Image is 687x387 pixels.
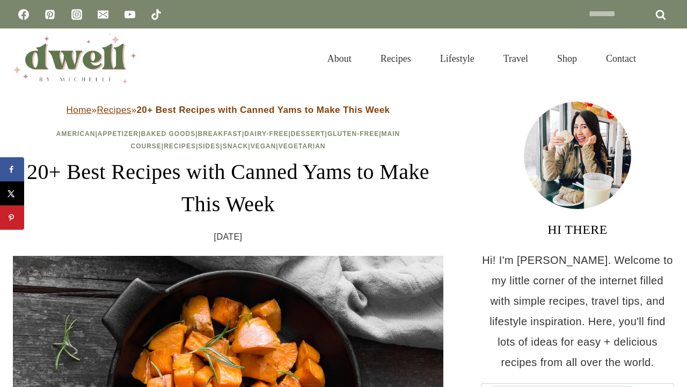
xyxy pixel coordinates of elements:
a: Baked Goods [141,130,195,138]
a: Shop [543,40,591,77]
h1: 20+ Best Recipes with Canned Yams to Make This Week [13,156,443,220]
a: Recipes [97,105,131,115]
a: Recipes [164,142,196,150]
a: TikTok [145,4,167,25]
a: Vegan [251,142,276,150]
img: DWELL by michelle [13,34,136,83]
a: Contact [591,40,651,77]
a: Breakfast [198,130,242,138]
a: Home [67,105,92,115]
p: Hi! I'm [PERSON_NAME]. Welcome to my little corner of the internet filled with simple recipes, tr... [481,250,674,372]
time: [DATE] [214,229,243,245]
a: YouTube [119,4,141,25]
a: Recipes [366,40,426,77]
a: American [56,130,96,138]
h3: HI THERE [481,220,674,239]
a: Dairy-Free [244,130,288,138]
a: Gluten-Free [327,130,379,138]
nav: Primary Navigation [313,40,651,77]
a: About [313,40,366,77]
a: Vegetarian [279,142,326,150]
a: Lifestyle [426,40,489,77]
a: Snack [223,142,249,150]
a: Email [92,4,114,25]
a: Sides [198,142,220,150]
a: Instagram [66,4,87,25]
span: | | | | | | | | | | | | [56,130,400,150]
span: » » [67,105,390,115]
a: Pinterest [39,4,61,25]
a: Dessert [291,130,325,138]
a: Appetizer [98,130,138,138]
button: View Search Form [656,49,674,68]
a: Travel [489,40,543,77]
a: Facebook [13,4,34,25]
strong: 20+ Best Recipes with Canned Yams to Make This Week [137,105,390,115]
